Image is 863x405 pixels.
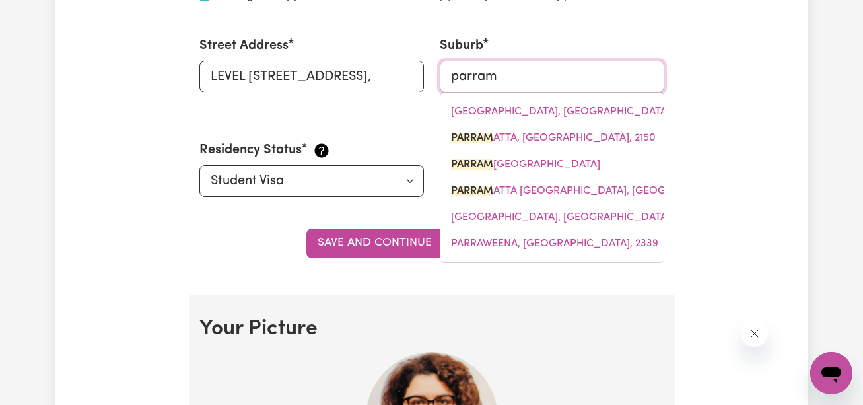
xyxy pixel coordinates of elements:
[440,231,664,257] a: PARRAWEENA, New South Wales, 2339
[451,106,697,117] span: [GEOGRAPHIC_DATA], [GEOGRAPHIC_DATA], 5301
[810,352,852,394] iframe: Button to launch messaging window
[440,151,664,178] a: PARRAMATTA PARK, Queensland, 4870
[451,159,493,170] mark: PARRAM
[440,125,664,151] a: PARRAMATTA, New South Wales, 2150
[440,61,664,92] input: e.g. North Bondi, New South Wales
[451,186,493,196] mark: PARRAM
[440,98,664,125] a: PARRAKIE, South Australia, 5301
[199,36,289,55] label: Street Address
[451,239,658,249] span: PARRAWEENA, [GEOGRAPHIC_DATA], 2339
[306,229,443,258] button: Save and continue
[742,320,768,347] iframe: Close message
[451,186,765,196] span: ATTA [GEOGRAPHIC_DATA], [GEOGRAPHIC_DATA], 2150
[440,92,664,263] div: menu-options
[451,133,656,143] span: ATTA, [GEOGRAPHIC_DATA], 2150
[451,212,695,223] span: [GEOGRAPHIC_DATA], [GEOGRAPHIC_DATA], 7321
[451,159,600,170] span: [GEOGRAPHIC_DATA]
[199,316,664,342] h2: Your Picture
[440,178,664,204] a: PARRAMATTA WESTFIELD, New South Wales, 2150
[8,9,80,20] span: Need any help?
[451,133,493,143] mark: PARRAM
[440,36,483,55] label: Suburb
[440,204,664,231] a: PARRAWE, Tasmania, 7321
[199,140,302,160] label: Residency Status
